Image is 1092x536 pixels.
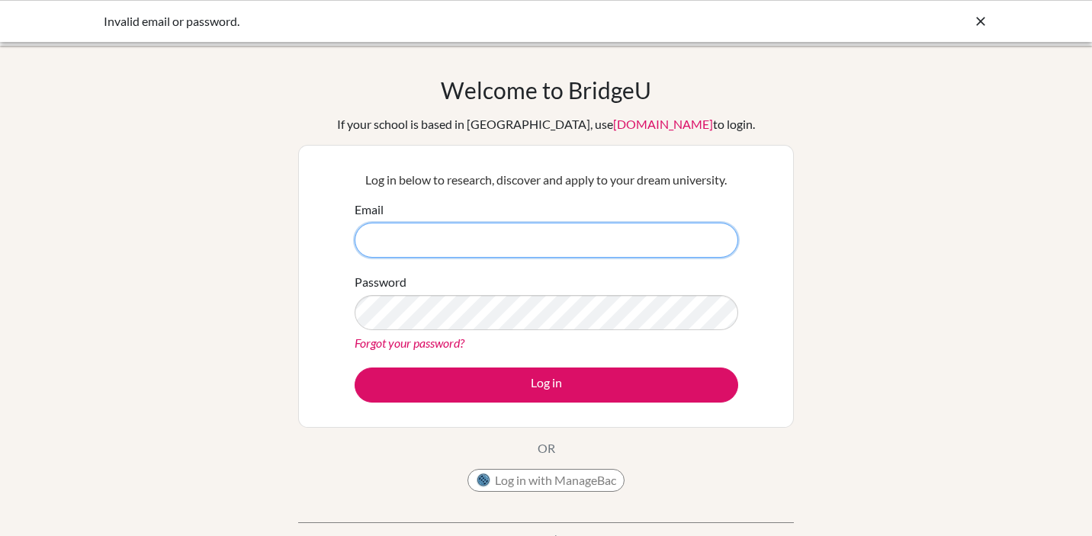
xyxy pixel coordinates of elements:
button: Log in [355,367,738,403]
h1: Welcome to BridgeU [441,76,651,104]
div: If your school is based in [GEOGRAPHIC_DATA], use to login. [337,115,755,133]
label: Password [355,273,406,291]
button: Log in with ManageBac [467,469,625,492]
a: [DOMAIN_NAME] [613,117,713,131]
p: OR [538,439,555,457]
p: Log in below to research, discover and apply to your dream university. [355,171,738,189]
div: Invalid email or password. [104,12,760,30]
label: Email [355,201,384,219]
a: Forgot your password? [355,335,464,350]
